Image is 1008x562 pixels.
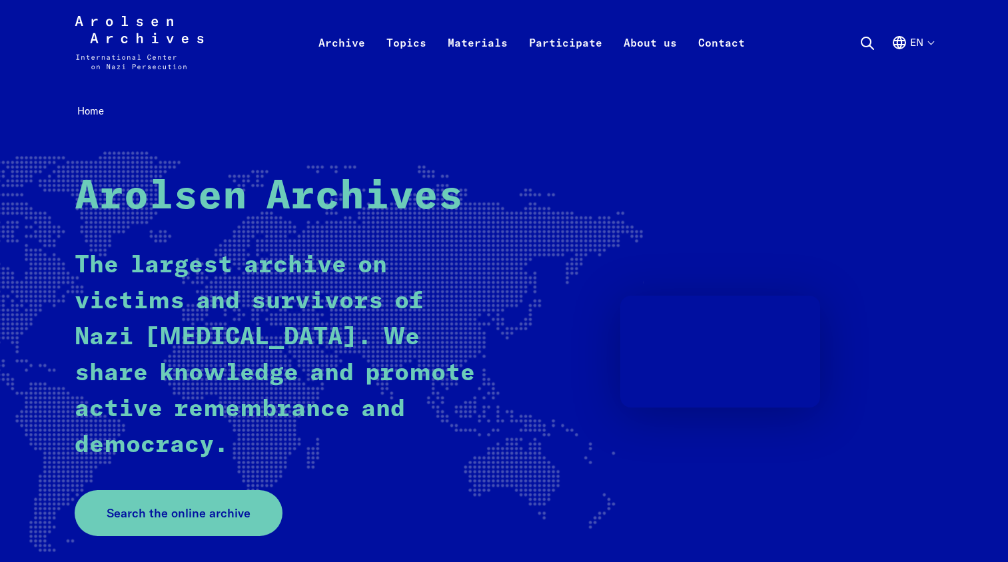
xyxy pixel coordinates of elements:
a: Participate [518,32,613,85]
a: Materials [437,32,518,85]
strong: Arolsen Archives [75,177,463,217]
span: Search the online archive [107,504,251,522]
a: Contact [688,32,756,85]
a: Search the online archive [75,490,282,536]
a: Archive [308,32,376,85]
a: About us [613,32,688,85]
nav: Breadcrumb [75,101,933,122]
span: Home [77,105,104,117]
a: Topics [376,32,437,85]
button: English, language selection [891,35,933,83]
nav: Primary [308,16,756,69]
p: The largest archive on victims and survivors of Nazi [MEDICAL_DATA]. We share knowledge and promo... [75,248,480,463]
